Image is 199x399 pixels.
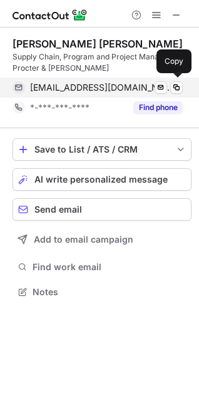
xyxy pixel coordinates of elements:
[34,174,168,184] span: AI write personalized message
[13,38,183,50] div: [PERSON_NAME] [PERSON_NAME]
[13,51,191,74] div: Supply Chain, Program and Project Manager at Procter & [PERSON_NAME]
[13,198,191,221] button: Send email
[133,101,183,114] button: Reveal Button
[34,235,133,245] span: Add to email campaign
[34,205,82,215] span: Send email
[13,258,191,276] button: Find work email
[33,286,186,298] span: Notes
[13,283,191,301] button: Notes
[13,8,88,23] img: ContactOut v5.3.10
[34,144,170,154] div: Save to List / ATS / CRM
[13,168,191,191] button: AI write personalized message
[13,228,191,251] button: Add to email campaign
[33,261,186,273] span: Find work email
[30,82,173,93] span: [EMAIL_ADDRESS][DOMAIN_NAME]
[13,138,191,161] button: save-profile-one-click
